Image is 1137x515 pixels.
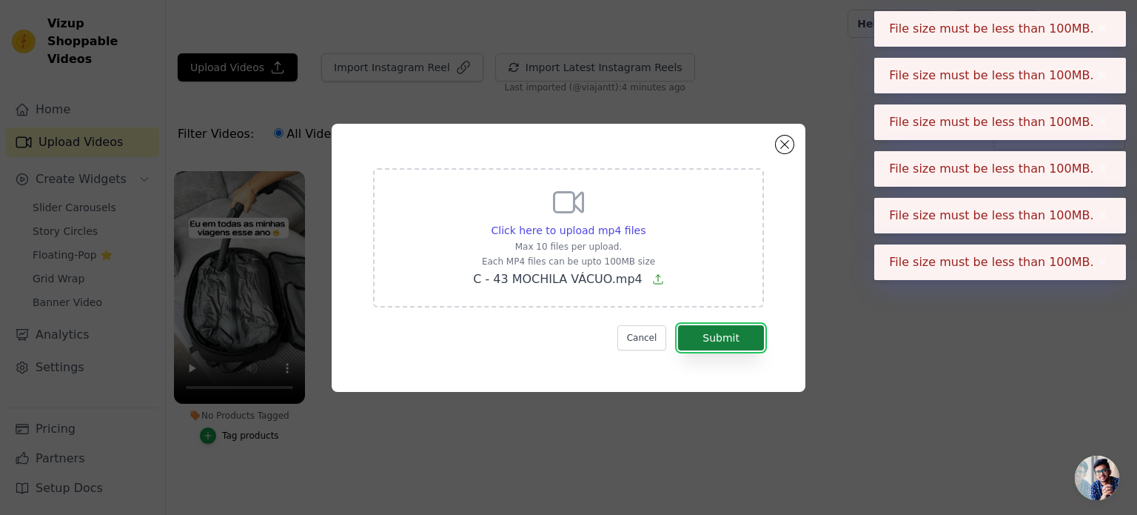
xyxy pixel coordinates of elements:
[874,104,1126,140] div: File size must be less than 100MB.
[473,256,664,268] p: Each MP4 files can be upto 100MB size
[1094,253,1111,271] button: Close
[1094,113,1111,131] button: Close
[1094,207,1111,225] button: Close
[1094,160,1111,178] button: Close
[874,198,1126,233] div: File size must be less than 100MB.
[776,136,794,153] button: Close modal
[874,151,1126,187] div: File size must be less than 100MB.
[473,241,664,253] p: Max 10 files per upload.
[874,245,1126,280] div: File size must be less than 100MB.
[1094,67,1111,84] button: Close
[473,272,643,286] span: C - 43 MOCHILA VÁCUO.mp4
[492,225,646,236] span: Click here to upload mp4 files
[1094,20,1111,38] button: Close
[678,325,764,350] button: Submit
[874,11,1126,47] div: File size must be less than 100MB.
[874,58,1126,93] div: File size must be less than 100MB.
[617,325,667,350] button: Cancel
[1075,456,1119,500] a: Bate-papo aberto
